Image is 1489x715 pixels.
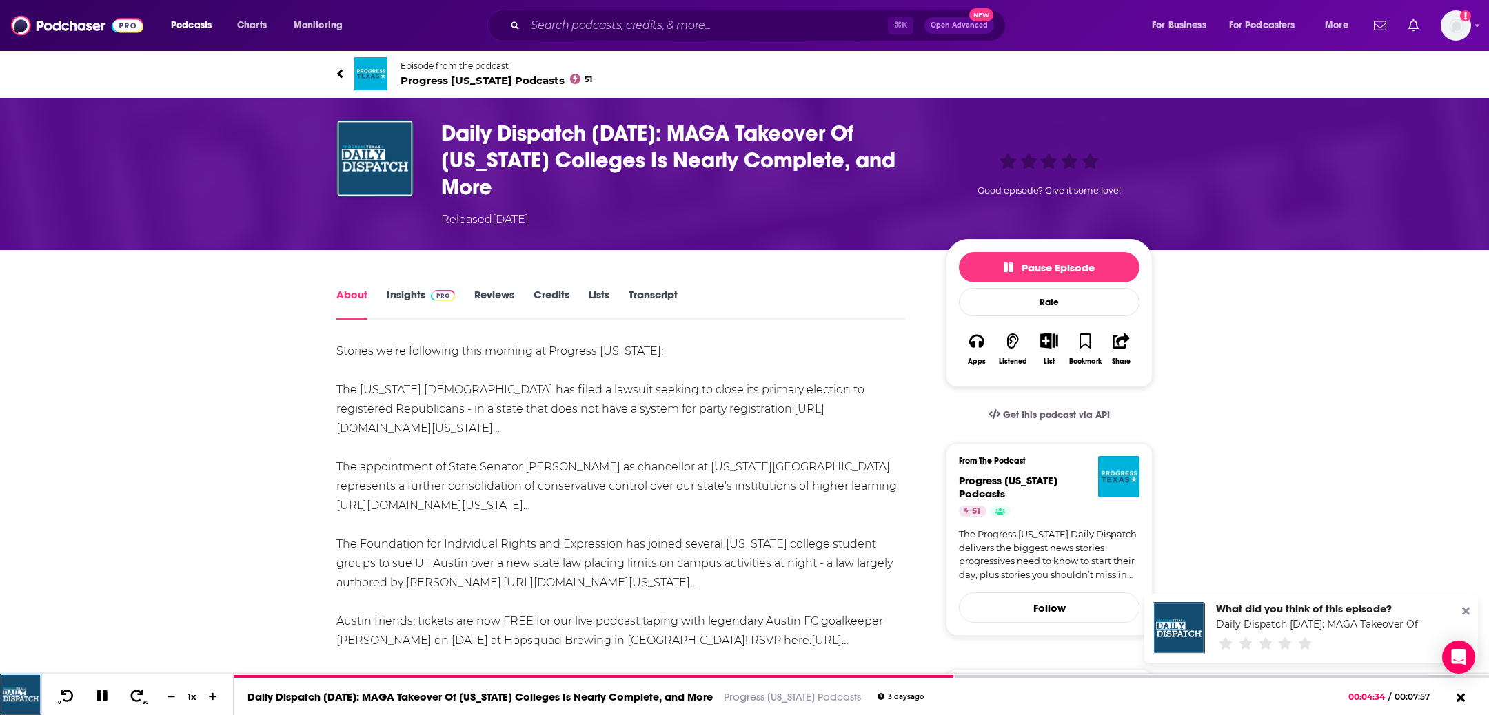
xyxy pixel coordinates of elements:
[534,288,569,320] a: Credits
[959,252,1139,282] button: Pause Episode
[336,288,367,320] a: About
[247,690,713,703] a: Daily Dispatch [DATE]: MAGA Takeover Of [US_STATE] Colleges Is Nearly Complete, and More
[1325,16,1348,35] span: More
[1391,692,1444,702] span: 00:07:57
[336,120,414,197] img: Daily Dispatch 9/5/25: MAGA Takeover Of Texas Colleges Is Nearly Complete, and More
[1403,14,1424,37] a: Show notifications dropdown
[1035,333,1063,348] button: Show More Button
[1441,10,1471,41] button: Show profile menu
[1104,324,1139,374] button: Share
[1112,357,1131,366] div: Share
[1069,357,1102,366] div: Bookmark
[1003,409,1110,421] span: Get this podcast via API
[1216,602,1419,615] div: What did you think of this episode?
[143,700,148,705] span: 30
[1229,16,1295,35] span: For Podcasters
[589,288,609,320] a: Lists
[441,120,924,200] h1: Daily Dispatch 9/5/25: MAGA Takeover Of Texas Colleges Is Nearly Complete, and More
[978,398,1121,432] a: Get this podcast via API
[931,22,988,29] span: Open Advanced
[959,456,1128,466] h3: From The Podcast
[1142,14,1224,37] button: open menu
[959,474,1057,500] a: Progress Texas Podcasts
[525,14,888,37] input: Search podcasts, credits, & more...
[11,12,143,39] img: Podchaser - Follow, Share and Rate Podcasts
[56,700,61,705] span: 10
[1152,16,1206,35] span: For Business
[1031,324,1067,374] div: Show More ButtonList
[354,57,387,90] img: Progress Texas Podcasts
[1368,14,1392,37] a: Show notifications dropdown
[959,474,1057,500] span: Progress [US_STATE] Podcasts
[431,290,455,301] img: Podchaser Pro
[181,691,204,702] div: 1 x
[171,16,212,35] span: Podcasts
[53,688,79,705] button: 10
[336,57,1153,90] a: Progress Texas PodcastsEpisode from the podcastProgress [US_STATE] Podcasts51
[978,185,1121,196] span: Good episode? Give it some love!
[1460,10,1471,21] svg: Add a profile image
[968,357,986,366] div: Apps
[1220,14,1315,37] button: open menu
[1388,692,1391,702] span: /
[724,690,861,703] a: Progress [US_STATE] Podcasts
[959,506,986,517] a: 51
[999,357,1027,366] div: Listened
[387,288,455,320] a: InsightsPodchaser Pro
[959,592,1139,623] button: Follow
[1004,261,1095,274] span: Pause Episode
[1098,456,1139,497] img: Progress Texas Podcasts
[294,16,343,35] span: Monitoring
[474,288,514,320] a: Reviews
[284,14,361,37] button: open menu
[811,634,849,647] a: ⁠⁠⁠⁠⁠⁠⁠⁠⁠⁠⁠⁠⁠⁠⁠⁠⁠⁠⁠⁠⁠⁠⁠⁠⁠⁠⁠[URL]…
[1315,14,1366,37] button: open menu
[228,14,275,37] a: Charts
[336,499,530,512] a: [URL][DOMAIN_NAME][US_STATE]…
[995,324,1031,374] button: Listened
[500,10,1019,41] div: Search podcasts, credits, & more...
[1044,357,1055,366] div: List
[1067,324,1103,374] button: Bookmark
[629,288,678,320] a: Transcript
[585,76,592,83] span: 51
[401,74,592,87] span: Progress [US_STATE] Podcasts
[1348,692,1388,702] span: 00:04:34
[1441,10,1471,41] span: Logged in as FIREPodchaser25
[969,8,994,21] span: New
[924,17,994,34] button: Open AdvancedNew
[1442,641,1475,674] div: Open Intercom Messenger
[1441,10,1471,41] img: User Profile
[1153,602,1205,654] img: Daily Dispatch 9/5/25: MAGA Takeover Of Texas Colleges Is Nearly Complete, and More
[125,688,151,705] button: 30
[878,693,924,701] div: 3 days ago
[888,17,913,34] span: ⌘ K
[959,528,1139,581] a: The Progress [US_STATE] Daily Dispatch delivers the biggest news stories progressives need to kno...
[959,288,1139,316] div: Rate
[441,211,529,228] div: Released [DATE]
[237,16,267,35] span: Charts
[503,576,697,589] a: [URL][DOMAIN_NAME][US_STATE]…
[959,324,995,374] button: Apps
[401,61,592,71] span: Episode from the podcast
[161,14,230,37] button: open menu
[972,505,981,519] span: 51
